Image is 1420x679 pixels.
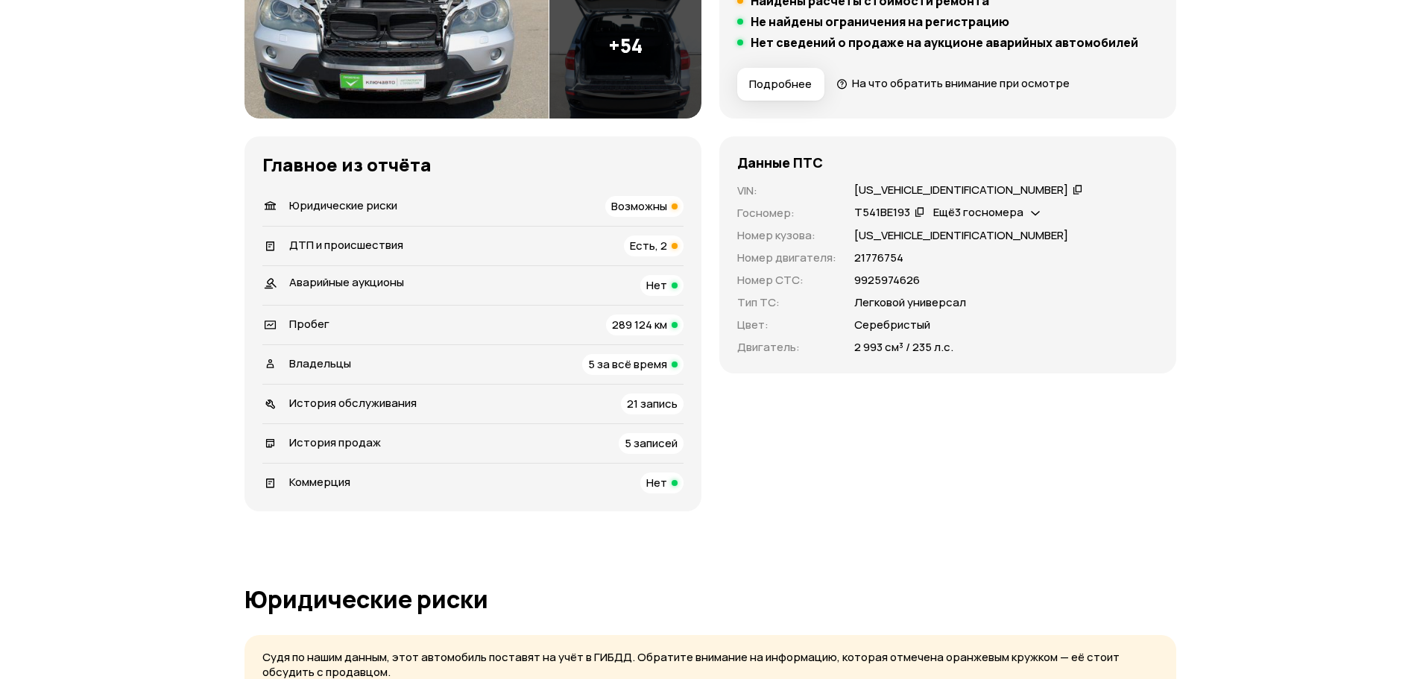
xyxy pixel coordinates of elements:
p: Тип ТС : [737,294,836,311]
span: Коммерция [289,474,350,490]
span: Ещё 3 госномера [933,204,1023,220]
p: VIN : [737,183,836,199]
p: Серебристый [854,317,930,333]
span: 21 запись [627,396,678,411]
span: ДТП и происшествия [289,237,403,253]
span: Юридические риски [289,198,397,213]
span: 289 124 км [612,317,667,332]
span: Пробег [289,316,329,332]
p: Номер двигателя : [737,250,836,266]
p: Двигатель : [737,339,836,356]
span: История продаж [289,435,381,450]
span: История обслуживания [289,395,417,411]
div: [US_VEHICLE_IDENTIFICATION_NUMBER] [854,183,1068,198]
p: Номер кузова : [737,227,836,244]
p: 2 993 см³ / 235 л.с. [854,339,953,356]
div: Т541ВЕ193 [854,205,910,221]
span: Подробнее [749,77,812,92]
span: Аварийные аукционы [289,274,404,290]
h5: Не найдены ограничения на регистрацию [751,14,1009,29]
span: На что обратить внимание при осмотре [852,75,1070,91]
button: Подробнее [737,68,824,101]
p: 21776754 [854,250,903,266]
span: 5 за всё время [588,356,667,372]
h4: Данные ПТС [737,154,823,171]
p: [US_VEHICLE_IDENTIFICATION_NUMBER] [854,227,1068,244]
h1: Юридические риски [244,586,1176,613]
p: Цвет : [737,317,836,333]
span: Возможны [611,198,667,214]
span: Нет [646,475,667,490]
span: Нет [646,277,667,293]
span: Владельцы [289,356,351,371]
p: 9925974626 [854,272,920,288]
p: Номер СТС : [737,272,836,288]
a: На что обратить внимание при осмотре [836,75,1070,91]
h5: Нет сведений о продаже на аукционе аварийных автомобилей [751,35,1138,50]
h3: Главное из отчёта [262,154,684,175]
p: Легковой универсал [854,294,966,311]
span: 5 записей [625,435,678,451]
p: Госномер : [737,205,836,221]
span: Есть, 2 [630,238,667,253]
